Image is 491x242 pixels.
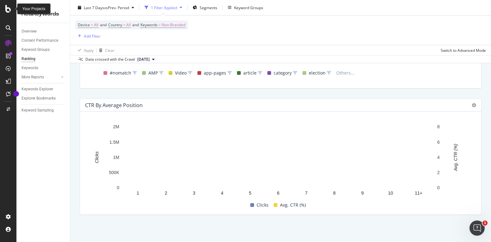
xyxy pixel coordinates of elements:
div: CTR By Average Position [85,102,143,108]
text: 0 [437,185,440,191]
span: Non-Branded [162,21,185,29]
span: = [123,22,125,27]
span: Last 7 Days [84,5,104,10]
a: Keyword Groups [22,46,65,53]
div: Overview [22,28,37,35]
span: article [243,69,257,77]
text: 2M [113,124,119,130]
span: and [132,22,139,27]
button: Clear [96,45,115,55]
text: 3 [193,191,195,196]
svg: A chart. [85,124,471,200]
div: 1 Filter Applied [151,5,177,10]
span: 2025 Aug. 14th [137,57,150,62]
div: Keywords Explorer [22,86,53,93]
text: Clicks [94,152,99,163]
span: Segments [200,5,217,10]
div: Data crossed with the Crawl [85,57,135,62]
text: 11+ [415,191,422,196]
div: Apply [84,47,94,53]
button: [DATE] [135,56,157,63]
text: 6 [277,191,280,196]
text: 1M [113,155,119,160]
button: Switch to Advanced Mode [438,45,486,55]
a: Ranking [22,56,65,62]
text: 8 [437,124,440,130]
button: Keyword Groups [225,3,266,13]
div: Add Filter [84,33,101,39]
span: = [91,22,93,27]
text: 500K [109,170,119,175]
div: More Reports [22,74,44,81]
div: Clear [105,47,115,53]
text: 0 [117,185,119,191]
span: election [309,69,326,77]
div: Keyword Groups [234,5,263,10]
span: Device [78,22,90,27]
a: More Reports [22,74,59,81]
button: Apply [75,45,94,55]
iframe: Intercom live chat [469,221,485,236]
a: Keywords [22,65,65,71]
text: 9 [361,191,364,196]
span: = [158,22,161,27]
div: Tooltip anchor [13,91,19,97]
text: 10 [388,191,393,196]
text: Avg. CTR (%) [453,144,458,171]
span: category [274,69,292,77]
button: Last 7 DaysvsPrev. Period [75,3,137,13]
span: Video [175,69,187,77]
a: Keywords Explorer [22,86,65,93]
button: Add Filter [75,32,101,40]
button: Segments [190,3,220,13]
text: 5 [249,191,252,196]
text: 1.5M [109,140,119,145]
span: app-pages [204,69,226,77]
div: Ranking [22,56,35,62]
div: Keyword Sampling [22,107,54,114]
a: Overview [22,28,65,35]
span: All [94,21,98,29]
span: Avg. CTR (%) [280,201,306,209]
span: Country [108,22,122,27]
text: 6 [437,140,440,145]
text: 4 [221,191,223,196]
div: Explorer Bookmarks [22,95,56,102]
span: 1 [482,221,488,226]
a: Keyword Sampling [22,107,65,114]
text: 1 [137,191,139,196]
a: Explorer Bookmarks [22,95,65,102]
text: 4 [437,155,440,160]
div: Keywords [22,65,38,71]
span: All [126,21,131,29]
div: Switch to Advanced Mode [441,47,486,53]
span: AMP [148,69,158,77]
button: 1 Filter Applied [142,3,185,13]
span: and [100,22,107,27]
div: Content Performance [22,37,58,44]
text: 2 [437,170,440,175]
span: Clicks [257,201,269,209]
a: Content Performance [22,37,65,44]
span: Keywords [140,22,158,27]
span: #nomatch [110,69,131,77]
span: Others... [334,69,357,77]
text: 7 [305,191,308,196]
span: vs Prev. Period [104,5,129,10]
text: 8 [333,191,336,196]
div: Your Projects [22,6,45,12]
div: Keyword Groups [22,46,50,53]
text: 2 [165,191,167,196]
